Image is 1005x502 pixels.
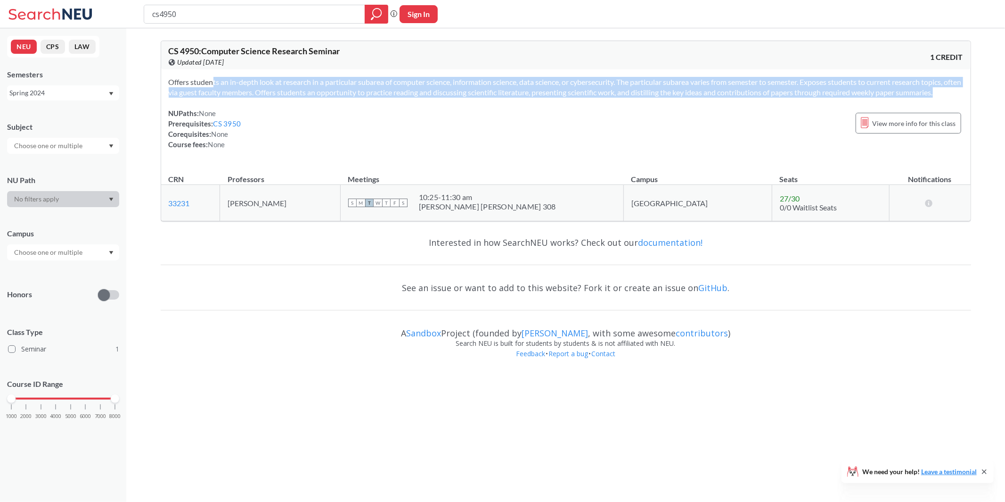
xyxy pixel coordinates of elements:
[7,289,32,300] p: Honors
[419,192,556,202] div: 10:25 - 11:30 am
[7,138,119,154] div: Dropdown arrow
[873,117,956,129] span: View more info for this class
[7,69,119,80] div: Semesters
[115,344,119,354] span: 1
[780,194,800,203] span: 27 / 30
[548,349,588,358] a: Report a bug
[35,414,47,419] span: 3000
[213,119,241,128] a: CS 3950
[591,349,616,358] a: Contact
[169,77,962,97] span: Offers students an in-depth look at research in a particular subarea of computer science, informa...
[95,414,106,419] span: 7000
[11,40,37,54] button: NEU
[9,140,89,151] input: Choose one or multiple
[69,40,96,54] button: LAW
[151,6,358,22] input: Class, professor, course number, "phrase"
[348,199,357,207] span: S
[161,274,971,301] div: See an issue or want to add to this website? Fork it or create an issue on .
[7,244,119,260] div: Dropdown arrow
[515,349,546,358] a: Feedback
[391,199,399,207] span: F
[374,199,382,207] span: W
[50,414,61,419] span: 4000
[365,5,388,24] div: magnifying glass
[7,122,119,132] div: Subject
[161,319,971,338] div: A Project (founded by , with some awesome )
[109,414,121,419] span: 8000
[624,185,772,221] td: [GEOGRAPHIC_DATA]
[357,199,365,207] span: M
[890,165,971,185] th: Notifications
[7,175,119,185] div: NU Path
[65,414,76,419] span: 5000
[109,198,114,201] svg: Dropdown arrow
[109,92,114,96] svg: Dropdown arrow
[638,237,703,248] a: documentation!
[20,414,32,419] span: 2000
[406,327,441,339] a: Sandbox
[7,327,119,337] span: Class Type
[371,8,382,21] svg: magnifying glass
[780,203,837,212] span: 0/0 Waitlist Seats
[208,140,225,149] span: None
[161,338,971,349] div: Search NEU is built for students by students & is not affiliated with NEU.
[41,40,65,54] button: CPS
[178,57,224,67] span: Updated [DATE]
[169,199,190,208] a: 33231
[921,468,977,476] a: Leave a testimonial
[400,5,438,23] button: Sign In
[7,85,119,100] div: Spring 2024Dropdown arrow
[624,165,772,185] th: Campus
[212,130,229,138] span: None
[382,199,391,207] span: T
[419,202,556,211] div: [PERSON_NAME] [PERSON_NAME] 308
[169,174,184,184] div: CRN
[161,349,971,373] div: • •
[8,343,119,355] label: Seminar
[169,108,241,150] div: NUPaths: Prerequisites: Corequisites: Course fees:
[698,282,727,293] a: GitHub
[7,379,119,390] p: Course ID Range
[9,88,108,98] div: Spring 2024
[6,414,17,419] span: 1000
[676,327,728,339] a: contributors
[772,165,890,185] th: Seats
[7,228,119,239] div: Campus
[80,414,91,419] span: 6000
[522,327,588,339] a: [PERSON_NAME]
[199,109,216,117] span: None
[7,191,119,207] div: Dropdown arrow
[9,247,89,258] input: Choose one or multiple
[109,144,114,148] svg: Dropdown arrow
[161,229,971,256] div: Interested in how SearchNEU works? Check out our
[931,52,963,62] span: 1 CREDIT
[220,165,340,185] th: Professors
[109,251,114,255] svg: Dropdown arrow
[340,165,623,185] th: Meetings
[220,185,340,221] td: [PERSON_NAME]
[862,469,977,475] span: We need your help!
[169,46,340,56] span: CS 4950 : Computer Science Research Seminar
[399,199,408,207] span: S
[365,199,374,207] span: T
